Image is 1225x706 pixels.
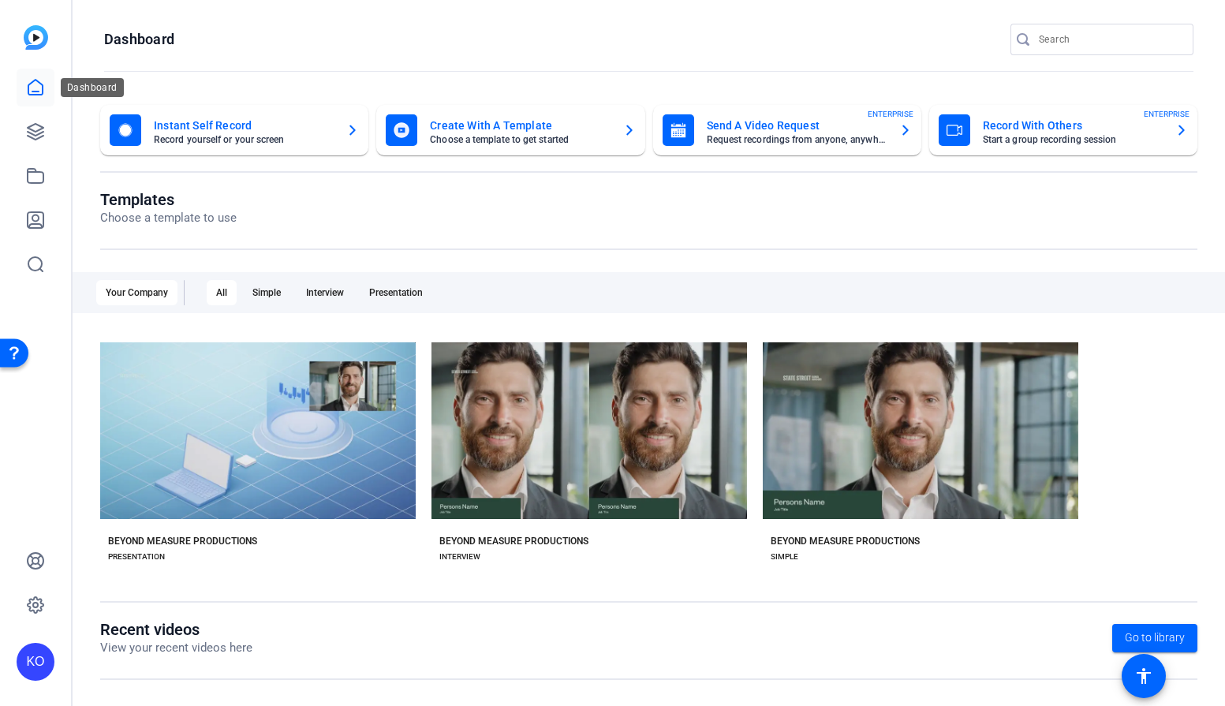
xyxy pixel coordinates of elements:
[24,25,48,50] img: blue-gradient.svg
[100,639,252,657] p: View your recent videos here
[1112,624,1197,652] a: Go to library
[100,105,368,155] button: Instant Self RecordRecord yourself or your screen
[929,105,1197,155] button: Record With OthersStart a group recording sessionENTERPRISE
[61,78,124,97] div: Dashboard
[771,551,798,563] div: SIMPLE
[207,280,237,305] div: All
[360,280,432,305] div: Presentation
[1125,629,1185,646] span: Go to library
[297,280,353,305] div: Interview
[108,535,257,547] div: BEYOND MEASURE PRODUCTIONS
[439,551,480,563] div: INTERVIEW
[104,30,174,49] h1: Dashboard
[868,108,913,120] span: ENTERPRISE
[154,116,334,135] mat-card-title: Instant Self Record
[439,535,588,547] div: BEYOND MEASURE PRODUCTIONS
[430,116,610,135] mat-card-title: Create With A Template
[1144,108,1190,120] span: ENTERPRISE
[707,116,887,135] mat-card-title: Send A Video Request
[771,535,920,547] div: BEYOND MEASURE PRODUCTIONS
[1134,667,1153,685] mat-icon: accessibility
[243,280,290,305] div: Simple
[154,135,334,144] mat-card-subtitle: Record yourself or your screen
[430,135,610,144] mat-card-subtitle: Choose a template to get started
[100,209,237,227] p: Choose a template to use
[96,280,177,305] div: Your Company
[1039,30,1181,49] input: Search
[653,105,921,155] button: Send A Video RequestRequest recordings from anyone, anywhereENTERPRISE
[17,643,54,681] div: KO
[376,105,644,155] button: Create With A TemplateChoose a template to get started
[108,551,165,563] div: PRESENTATION
[707,135,887,144] mat-card-subtitle: Request recordings from anyone, anywhere
[983,116,1163,135] mat-card-title: Record With Others
[983,135,1163,144] mat-card-subtitle: Start a group recording session
[100,190,237,209] h1: Templates
[100,620,252,639] h1: Recent videos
